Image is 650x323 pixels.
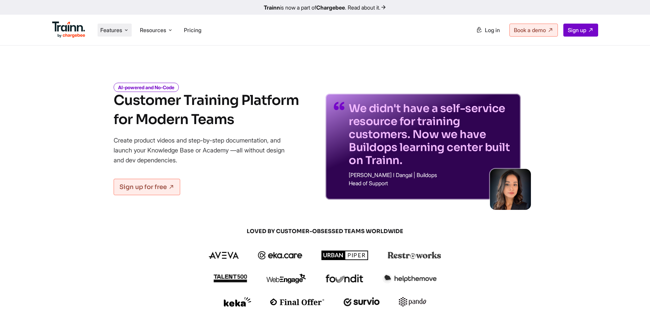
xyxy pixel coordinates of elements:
[399,297,426,307] img: pando logo
[114,179,180,195] a: Sign up for free
[344,297,380,306] img: survio logo
[114,135,294,165] p: Create product videos and step-by-step documentation, and launch your Knowledge Base or Academy —...
[349,180,512,186] p: Head of Support
[349,102,512,167] p: We didn't have a self-service resource for training customers. Now we have Buildops learning cent...
[52,22,86,38] img: Trainn Logo
[485,27,500,33] span: Log in
[161,228,489,235] span: LOVED BY CUSTOMER-OBSESSED TEAMS WORLDWIDE
[514,27,546,33] span: Book a demo
[258,251,302,259] img: ekacare logo
[184,27,201,33] a: Pricing
[224,297,251,307] img: keka logo
[616,290,650,323] iframe: Chat Widget
[563,24,598,37] a: Sign up
[490,169,531,210] img: sabina-buildops.d2e8138.png
[100,26,122,34] span: Features
[382,274,437,283] img: helpthemove logo
[114,91,299,129] h1: Customer Training Platform for Modern Teams
[509,24,558,37] a: Book a demo
[270,298,324,305] img: finaloffer logo
[264,4,280,11] b: Trainn
[325,274,363,283] img: foundit logo
[213,274,247,283] img: talent500 logo
[321,251,369,260] img: urbanpiper logo
[140,26,166,34] span: Resources
[349,172,512,178] p: [PERSON_NAME] I Dangal | Buildops
[266,274,306,283] img: webengage logo
[114,83,179,92] i: AI-powered and No-Code
[209,252,239,259] img: aveva logo
[316,4,345,11] b: Chargebee
[388,252,441,259] img: restroworks logo
[472,24,504,36] a: Log in
[334,102,345,110] img: quotes-purple.41a7099.svg
[568,27,586,33] span: Sign up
